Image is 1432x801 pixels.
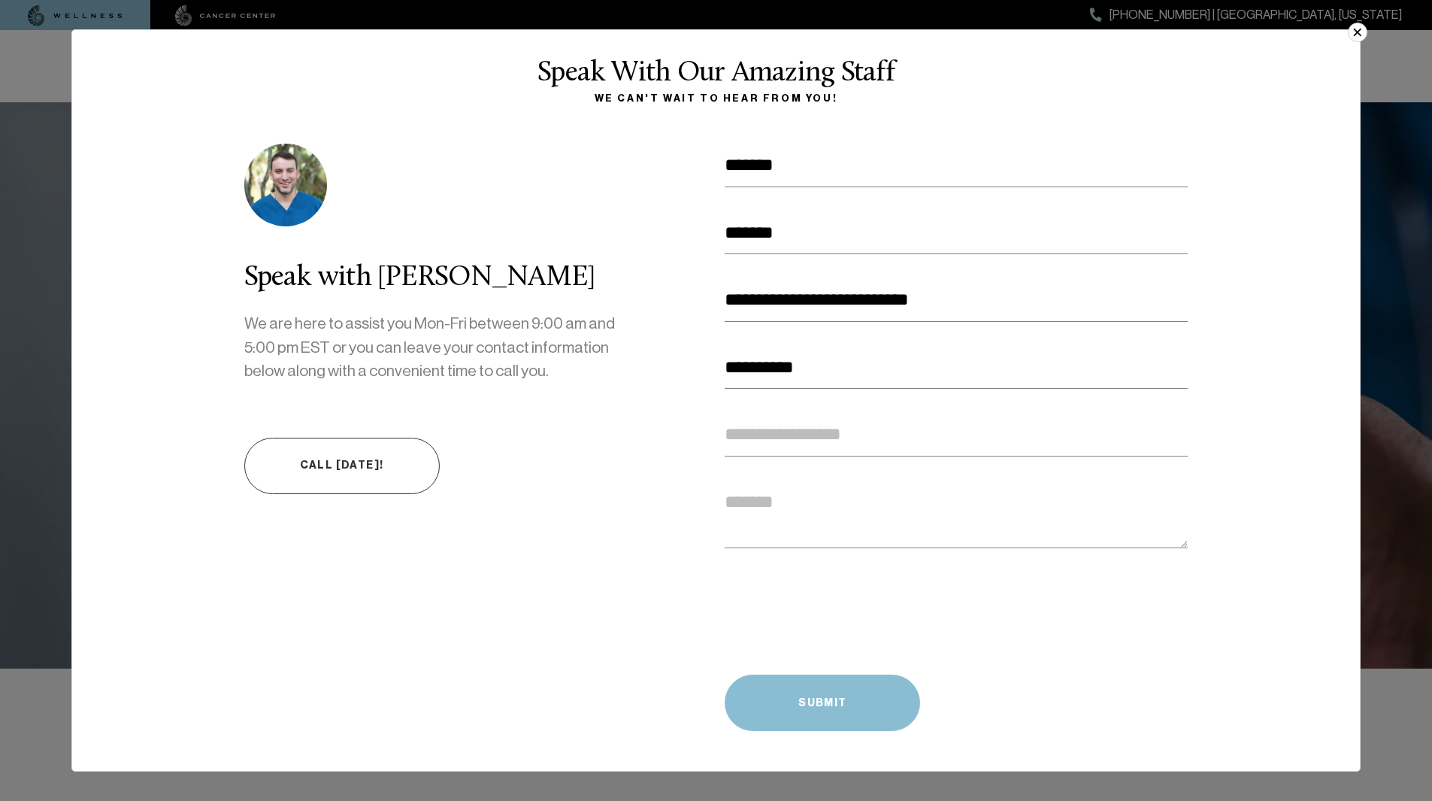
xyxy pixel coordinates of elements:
div: We can't wait to hear from you! [88,90,1344,108]
a: Call [DATE]! [244,438,440,494]
p: We are here to assist you Mon-Fri between 9:00 am and 5:00 pm EST or you can leave your contact i... [244,312,627,384]
iframe: Widget containing checkbox for hCaptcha security challenge [725,577,952,634]
div: Speak With Our Amazing Staff [88,58,1344,90]
img: photo [244,144,327,226]
button: × [1348,23,1367,42]
button: Submit [725,675,920,731]
div: Speak with [PERSON_NAME] [244,262,627,294]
